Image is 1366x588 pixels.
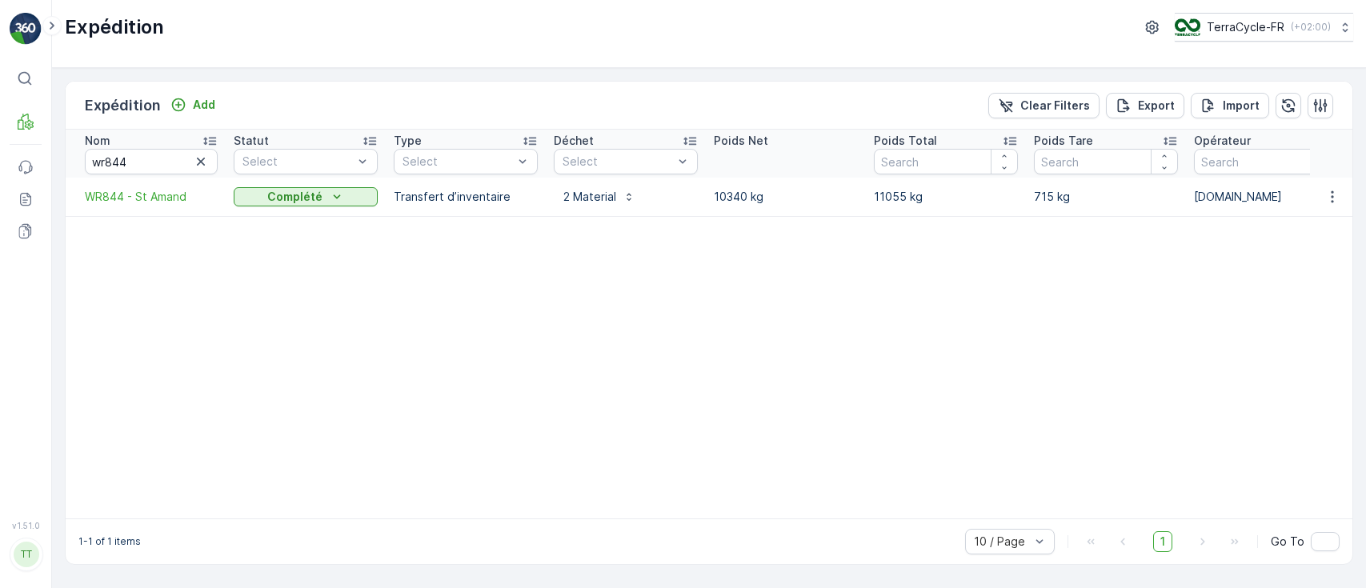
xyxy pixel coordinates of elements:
[1223,98,1260,114] p: Import
[1194,149,1338,174] input: Search
[563,189,616,205] p: 2 Material
[85,189,218,205] a: WR844 - St Amand
[1207,19,1284,35] p: TerraCycle-FR
[1153,531,1172,552] span: 1
[1291,21,1331,34] p: ( +02:00 )
[164,95,222,114] button: Add
[10,534,42,575] button: TT
[85,149,218,174] input: Search
[1020,98,1090,114] p: Clear Filters
[78,535,141,548] p: 1-1 of 1 items
[1194,189,1338,205] p: [DOMAIN_NAME]
[1034,189,1178,205] p: 715 kg
[1194,133,1251,149] p: Opérateur
[714,133,768,149] p: Poids Net
[1034,149,1178,174] input: Search
[1138,98,1175,114] p: Export
[988,93,1100,118] button: Clear Filters
[394,189,538,205] p: Transfert d’inventaire
[65,14,164,40] p: Expédition
[554,133,594,149] p: Déchet
[1034,133,1093,149] p: Poids Tare
[267,189,322,205] p: Complété
[234,133,269,149] p: Statut
[234,187,378,206] button: Complété
[1106,93,1184,118] button: Export
[85,94,161,117] p: Expédition
[874,149,1018,174] input: Search
[563,154,673,170] p: Select
[10,13,42,45] img: logo
[1191,93,1269,118] button: Import
[714,189,858,205] p: 10340 kg
[242,154,353,170] p: Select
[1175,13,1353,42] button: TerraCycle-FR(+02:00)
[554,184,645,210] button: 2 Material
[14,542,39,567] div: TT
[193,97,215,113] p: Add
[10,521,42,530] span: v 1.51.0
[394,133,422,149] p: Type
[1271,534,1304,550] span: Go To
[874,189,1018,205] p: 11055 kg
[403,154,513,170] p: Select
[1175,18,1200,36] img: TC_H152nZO.png
[874,133,937,149] p: Poids Total
[85,133,110,149] p: Nom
